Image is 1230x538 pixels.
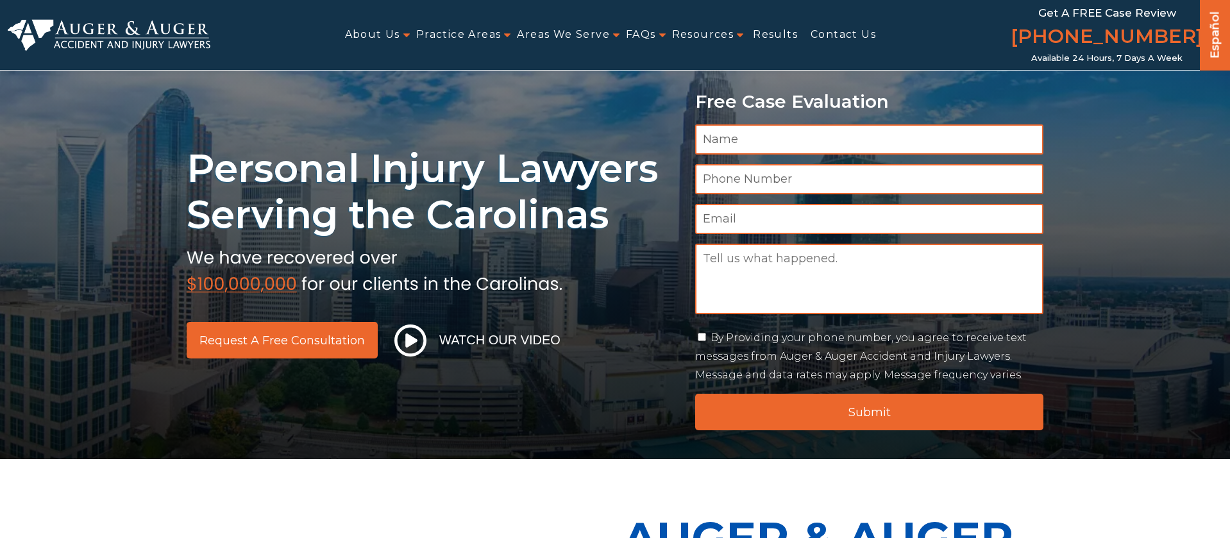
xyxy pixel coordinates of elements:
[695,92,1043,112] p: Free Case Evaluation
[391,324,564,357] button: Watch Our Video
[695,204,1043,234] input: Email
[187,322,378,358] a: Request a Free Consultation
[811,21,876,49] a: Contact Us
[187,244,562,293] img: sub text
[626,21,656,49] a: FAQs
[517,21,610,49] a: Areas We Serve
[695,124,1043,155] input: Name
[695,164,1043,194] input: Phone Number
[753,21,798,49] a: Results
[187,146,680,238] h1: Personal Injury Lawyers Serving the Carolinas
[1038,6,1176,19] span: Get a FREE Case Review
[1011,22,1203,53] a: [PHONE_NUMBER]
[199,335,365,346] span: Request a Free Consultation
[695,394,1043,430] input: Submit
[672,21,734,49] a: Resources
[8,19,210,50] img: Auger & Auger Accident and Injury Lawyers Logo
[345,21,400,49] a: About Us
[1031,53,1183,63] span: Available 24 Hours, 7 Days a Week
[416,21,501,49] a: Practice Areas
[695,332,1027,381] label: By Providing your phone number, you agree to receive text messages from Auger & Auger Accident an...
